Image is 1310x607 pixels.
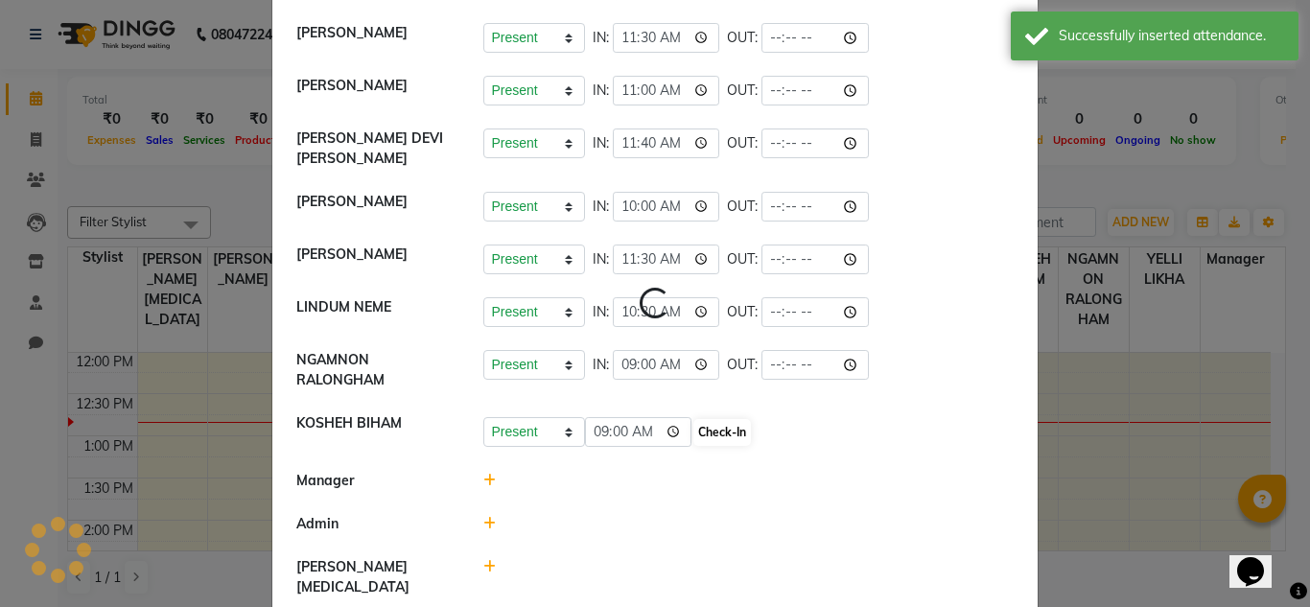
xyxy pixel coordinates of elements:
span: OUT: [727,302,758,322]
div: LINDUM NEME [282,297,469,327]
div: NGAMNON RALONGHAM [282,350,469,390]
div: Admin [282,514,469,534]
div: [PERSON_NAME] [282,76,469,105]
div: Successfully inserted attendance. [1059,26,1284,46]
span: OUT: [727,197,758,217]
span: IN: [593,81,609,101]
div: Manager [282,471,469,491]
div: [PERSON_NAME] [282,245,469,274]
iframe: chat widget [1229,530,1291,588]
div: [PERSON_NAME][MEDICAL_DATA] [282,557,469,597]
span: OUT: [727,133,758,153]
span: OUT: [727,81,758,101]
span: IN: [593,28,609,48]
span: IN: [593,302,609,322]
button: Check-In [693,419,751,446]
span: IN: [593,249,609,269]
div: [PERSON_NAME] [282,23,469,53]
span: OUT: [727,249,758,269]
span: IN: [593,355,609,375]
span: IN: [593,133,609,153]
div: [PERSON_NAME] DEVI [PERSON_NAME] [282,128,469,169]
span: OUT: [727,28,758,48]
div: KOSHEH BIHAM [282,413,469,448]
div: [PERSON_NAME] [282,192,469,222]
span: IN: [593,197,609,217]
span: OUT: [727,355,758,375]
